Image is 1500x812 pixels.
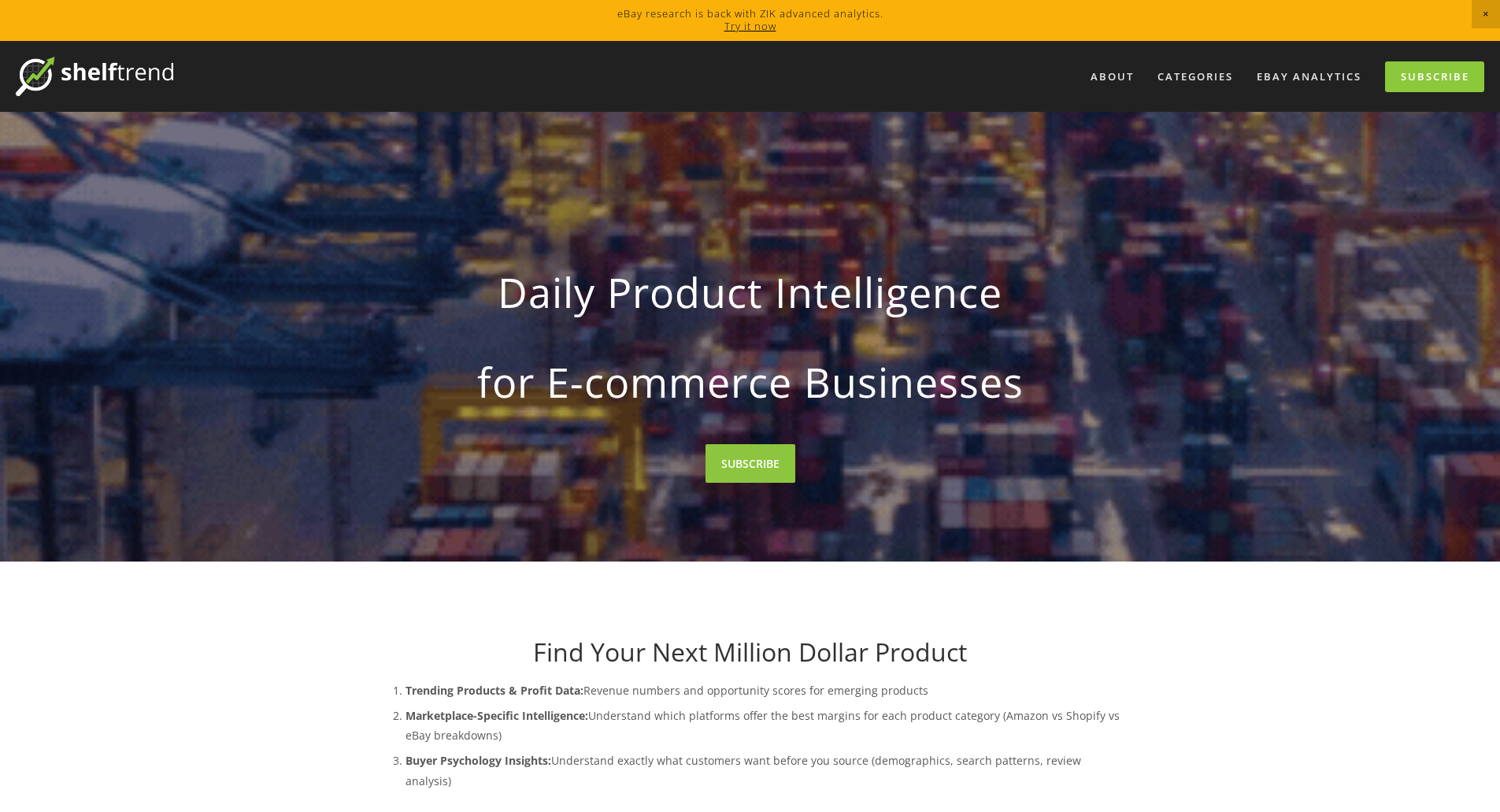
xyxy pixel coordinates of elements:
strong: Marketplace-Specific Intelligence: [406,708,588,723]
p: Revenue numbers and opportunity scores for emerging products [406,680,1127,700]
strong: Buyer Psychology Insights: [406,753,551,768]
strong: Trending Products & Profit Data: [406,683,583,698]
h1: Find Your Next Million Dollar Product [374,637,1127,667]
a: SUBSCRIBE [706,444,795,483]
strong: Daily Product Intelligence [399,255,1102,329]
div: Categories [1147,64,1243,90]
a: Try it now [724,19,776,33]
img: ShelfTrend [16,57,173,96]
p: Understand which platforms offer the best margins for each product category (Amazon vs Shopify vs... [406,706,1127,745]
a: About [1080,64,1144,90]
a: eBay Analytics [1246,64,1372,90]
a: Subscribe [1385,61,1484,92]
strong: for E-commerce Businesses [399,345,1102,419]
p: Understand exactly what customers want before you source (demographics, search patterns, review a... [406,751,1127,790]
